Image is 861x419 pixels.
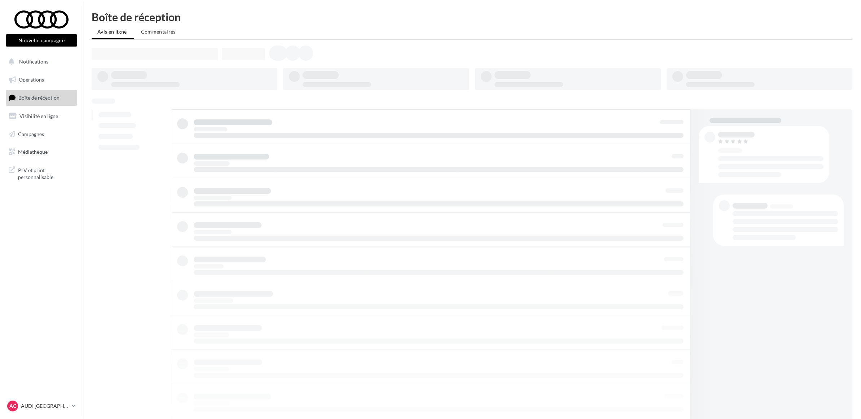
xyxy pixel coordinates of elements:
[92,12,852,22] div: Boîte de réception
[4,144,79,160] a: Médiathèque
[4,127,79,142] a: Campagnes
[6,399,77,413] a: AC AUDI [GEOGRAPHIC_DATA]
[4,109,79,124] a: Visibilité en ligne
[4,162,79,184] a: PLV et print personnalisable
[6,34,77,47] button: Nouvelle campagne
[4,72,79,87] a: Opérations
[18,95,60,101] span: Boîte de réception
[4,54,76,69] button: Notifications
[18,131,44,137] span: Campagnes
[18,165,74,181] span: PLV et print personnalisable
[141,29,176,35] span: Commentaires
[19,58,48,65] span: Notifications
[19,77,44,83] span: Opérations
[21,402,69,410] p: AUDI [GEOGRAPHIC_DATA]
[9,402,16,410] span: AC
[19,113,58,119] span: Visibilité en ligne
[4,90,79,105] a: Boîte de réception
[18,149,48,155] span: Médiathèque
